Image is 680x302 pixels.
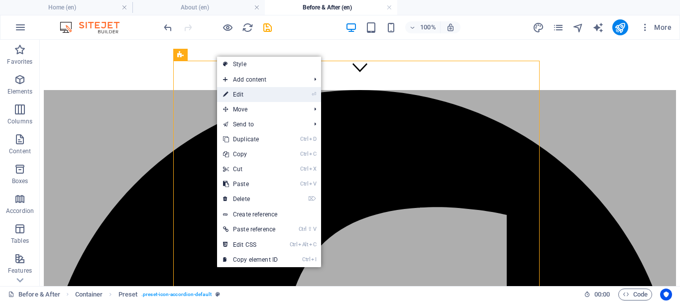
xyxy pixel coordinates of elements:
[217,57,321,72] a: Style
[262,22,273,33] i: Save (Ctrl+S)
[308,226,312,232] i: ⇧
[553,22,564,33] i: Pages (Ctrl+Alt+S)
[640,22,672,32] span: More
[242,22,253,33] i: Reload page
[572,22,584,33] i: Navigator
[309,136,316,142] i: D
[7,117,32,125] p: Columns
[594,289,610,301] span: 00 00
[217,147,284,162] a: CtrlCCopy
[217,102,306,117] span: Move
[7,58,32,66] p: Favorites
[592,21,604,33] button: text_generator
[217,222,284,237] a: Ctrl⇧VPaste reference
[75,289,103,301] span: Click to select. Double-click to edit
[299,226,307,232] i: Ctrl
[298,241,308,248] i: Alt
[8,289,60,301] a: Click to cancel selection. Double-click to open Pages
[601,291,603,298] span: :
[300,166,308,172] i: Ctrl
[612,19,628,35] button: publish
[308,196,316,202] i: ⌦
[618,289,652,301] button: Code
[553,21,565,33] button: pages
[309,151,316,157] i: C
[261,21,273,33] button: save
[217,207,321,222] a: Create reference
[420,21,436,33] h6: 100%
[217,192,284,206] a: ⌦Delete
[132,2,265,13] h4: About (en)
[217,87,284,102] a: ⏎Edit
[309,241,316,248] i: C
[446,23,455,32] i: On resize automatically adjust zoom level to fit chosen device.
[300,181,308,187] i: Ctrl
[533,22,544,33] i: Design (Ctrl+Alt+Y)
[636,19,676,35] button: More
[118,289,138,301] span: Preset
[6,207,34,215] p: Accordion
[217,252,284,267] a: CtrlICopy element ID
[572,21,584,33] button: navigator
[7,88,33,96] p: Elements
[313,226,316,232] i: V
[614,22,626,33] i: Publish
[311,256,316,263] i: I
[162,22,174,33] i: Undo: Change background (Ctrl+Z)
[405,21,441,33] button: 100%
[217,117,306,132] a: Send to
[141,289,212,301] span: . preset-icon-accordion-default
[162,21,174,33] button: undo
[623,289,648,301] span: Code
[9,147,31,155] p: Content
[290,241,298,248] i: Ctrl
[217,177,284,192] a: CtrlVPaste
[216,292,220,297] i: This element is a customizable preset
[217,72,306,87] span: Add content
[12,177,28,185] p: Boxes
[660,289,672,301] button: Usercentrics
[592,22,604,33] i: AI Writer
[584,289,610,301] h6: Session time
[75,289,220,301] nav: breadcrumb
[8,267,32,275] p: Features
[302,256,310,263] i: Ctrl
[217,162,284,177] a: CtrlXCut
[11,237,29,245] p: Tables
[217,132,284,147] a: CtrlDDuplicate
[533,21,545,33] button: design
[309,166,316,172] i: X
[312,91,316,98] i: ⏎
[265,2,397,13] h4: Before & After (en)
[309,181,316,187] i: V
[241,21,253,33] button: reload
[217,237,284,252] a: CtrlAltCEdit CSS
[300,136,308,142] i: Ctrl
[300,151,308,157] i: Ctrl
[57,21,132,33] img: Editor Logo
